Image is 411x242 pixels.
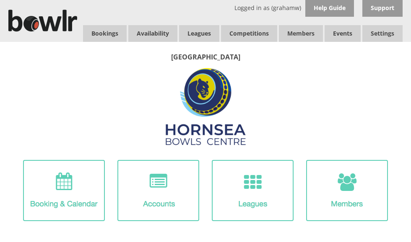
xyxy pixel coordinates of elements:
a: Bookings [83,25,127,42]
img: Members-Icon.png [306,160,388,221]
a: Leagues [179,25,219,42]
a: Events [325,25,361,42]
img: League-Icon.png [212,160,294,221]
img: Hornsea3.jpg [165,66,247,147]
img: Booking-Icon.png [23,160,105,221]
a: Competitions [221,25,277,42]
img: Accounts-Icon.png [117,160,199,221]
p: [GEOGRAPHIC_DATA] [8,52,403,62]
span: Settings [362,25,403,42]
span: Members [279,25,323,42]
a: Availability [128,25,177,42]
